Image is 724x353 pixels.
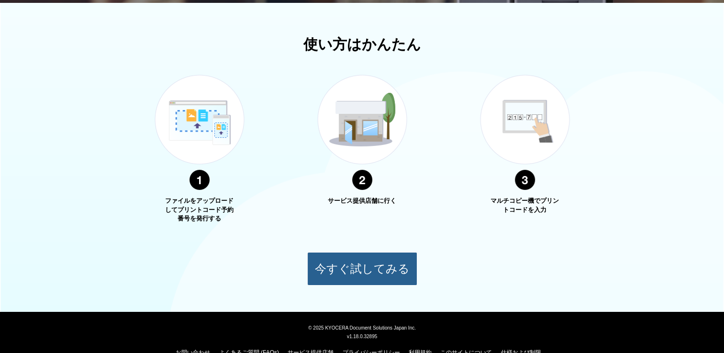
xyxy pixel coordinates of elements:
[307,252,417,286] button: 今すぐ試してみる
[347,333,377,339] span: v1.18.0.32895
[164,197,235,223] p: ファイルをアップロードしてプリントコード予約番号を発行する
[308,324,416,331] span: © 2025 KYOCERA Document Solutions Japan Inc.
[326,197,398,206] p: サービス提供店舗に行く
[489,197,561,214] p: マルチコピー機でプリントコードを入力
